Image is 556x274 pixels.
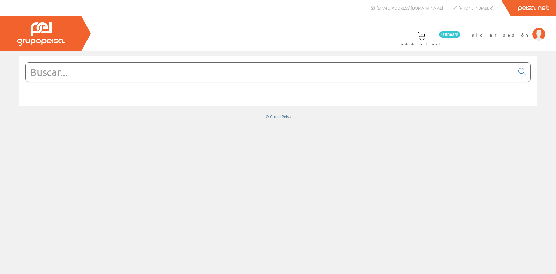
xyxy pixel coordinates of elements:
span: [PHONE_NUMBER] [459,5,493,11]
input: Buscar... [26,63,515,82]
a: Iniciar sesión [467,26,545,33]
span: Iniciar sesión [467,32,529,38]
span: Pedido actual [400,41,443,47]
span: 0 línea/s [439,31,460,38]
img: Grupo Peisa [17,22,65,46]
span: [EMAIL_ADDRESS][DOMAIN_NAME] [376,5,443,11]
div: © Grupo Peisa [19,114,537,119]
